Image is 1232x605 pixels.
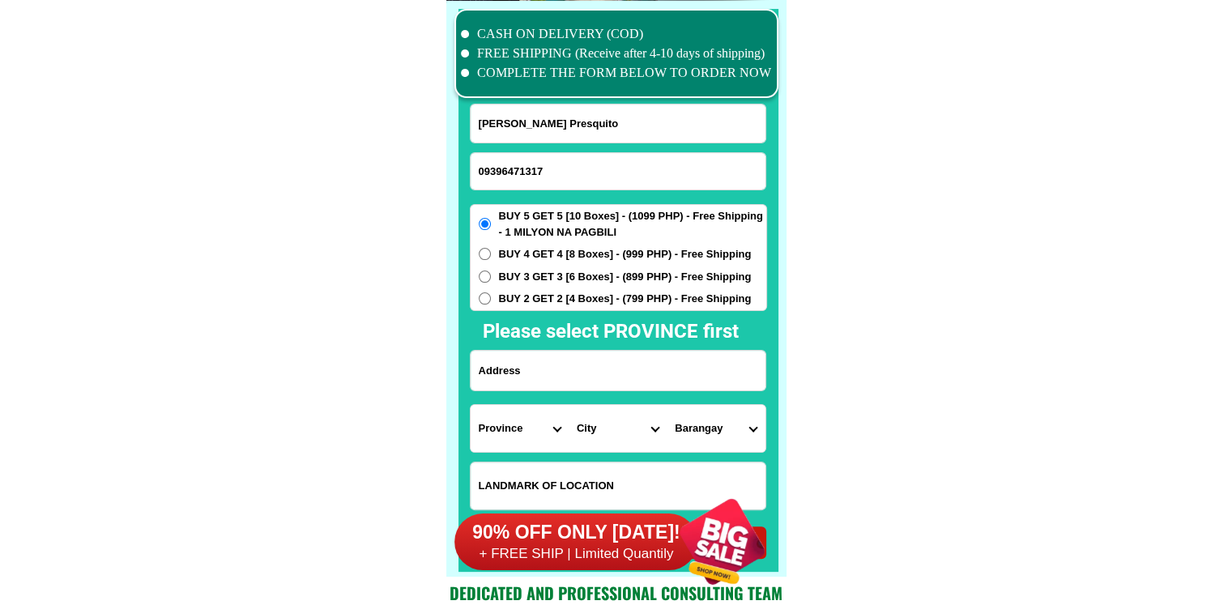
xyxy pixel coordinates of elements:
h2: Please select PROVINCE first [483,317,914,346]
h2: Dedicated and professional consulting team [446,581,787,605]
input: BUY 3 GET 3 [6 Boxes] - (899 PHP) - Free Shipping [479,271,491,283]
input: BUY 4 GET 4 [8 Boxes] - (999 PHP) - Free Shipping [479,248,491,260]
input: BUY 2 GET 2 [4 Boxes] - (799 PHP) - Free Shipping [479,292,491,305]
li: CASH ON DELIVERY (COD) [461,24,772,44]
select: Select district [569,405,667,452]
select: Select province [471,405,569,452]
input: Input full_name [471,104,765,143]
li: FREE SHIPPING (Receive after 4-10 days of shipping) [461,44,772,63]
input: Input phone_number [471,153,765,190]
span: BUY 5 GET 5 [10 Boxes] - (1099 PHP) - Free Shipping - 1 MILYON NA PAGBILI [499,208,766,240]
input: Input LANDMARKOFLOCATION [471,462,765,509]
input: Input address [471,351,765,390]
select: Select commune [667,405,765,452]
h6: 90% OFF ONLY [DATE]! [454,521,697,545]
span: BUY 3 GET 3 [6 Boxes] - (899 PHP) - Free Shipping [499,269,752,285]
span: BUY 4 GET 4 [8 Boxes] - (999 PHP) - Free Shipping [499,246,752,262]
li: COMPLETE THE FORM BELOW TO ORDER NOW [461,63,772,83]
span: BUY 2 GET 2 [4 Boxes] - (799 PHP) - Free Shipping [499,291,752,307]
h6: + FREE SHIP | Limited Quantily [454,545,697,563]
input: BUY 5 GET 5 [10 Boxes] - (1099 PHP) - Free Shipping - 1 MILYON NA PAGBILI [479,218,491,230]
